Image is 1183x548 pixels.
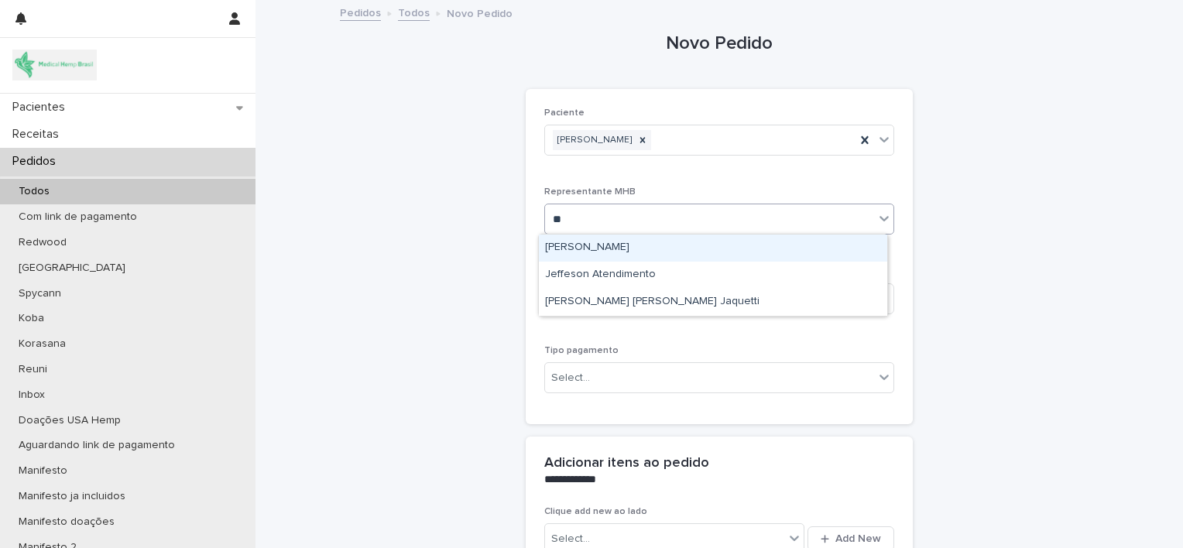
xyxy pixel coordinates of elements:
p: Inbox [6,389,57,402]
span: Clique add new ao lado [544,507,647,516]
h1: Novo Pedido [526,33,913,55]
p: Redwood [6,236,79,249]
span: Tipo pagamento [544,346,619,355]
p: Doações USA Hemp [6,414,133,427]
p: Korasana [6,337,78,351]
p: Manifesto [6,464,80,478]
span: Representante MHB [544,187,636,197]
p: Todos [6,185,62,198]
p: Manifesto ja incluidos [6,490,138,503]
div: Select... [551,370,590,386]
p: Aguardando link de pagamento [6,439,187,452]
p: Com link de pagamento [6,211,149,224]
p: Spycann [6,287,74,300]
div: [PERSON_NAME] [553,130,634,151]
img: 4SJayOo8RSQX0lnsmxob [12,50,97,80]
div: Jessica Amaral Bertoni Jaquetti [539,289,887,316]
p: Reuni [6,363,60,376]
div: Select... [551,531,590,547]
p: Koba [6,312,57,325]
span: Paciente [544,108,585,118]
div: Jeffeson Atendimento [539,262,887,289]
div: Jefferson Macedo Faria [539,235,887,262]
p: Pedidos [6,154,68,169]
p: Novo Pedido [447,4,513,21]
a: Todos [398,3,430,21]
p: Manifesto doações [6,515,127,529]
h2: Adicionar itens ao pedido [544,455,709,472]
p: Pacientes [6,100,77,115]
a: Pedidos [340,3,381,21]
p: [GEOGRAPHIC_DATA] [6,262,138,275]
p: Receitas [6,127,71,142]
span: Add New [835,533,881,544]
